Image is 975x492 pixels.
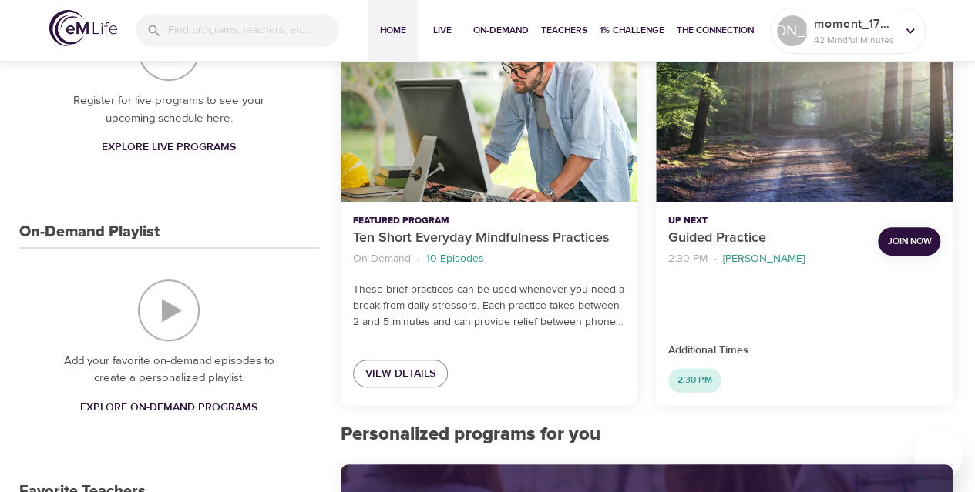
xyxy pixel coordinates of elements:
[80,398,257,417] span: Explore On-Demand Programs
[19,223,160,241] h3: On-Demand Playlist
[887,233,931,249] span: Join Now
[417,249,420,269] li: ·
[341,35,637,202] button: Ten Short Everyday Mindfulness Practices
[714,249,717,269] li: ·
[677,22,754,38] span: The Connection
[814,33,896,47] p: 42 Mindful Minutes
[668,249,866,269] nav: breadcrumb
[424,22,461,38] span: Live
[50,353,288,387] p: Add your favorite on-demand episodes to create a personalized playlist.
[353,214,625,228] p: Featured Program
[878,227,940,256] button: Join Now
[426,251,484,267] p: 10 Episodes
[365,364,435,383] span: View Details
[814,15,896,33] p: moment_1746717572
[74,393,264,422] a: Explore On-Demand Programs
[353,360,448,388] a: View Details
[668,373,721,387] span: 2:30 PM
[600,22,664,38] span: 1% Challenge
[777,15,808,46] div: [PERSON_NAME]
[668,343,940,359] p: Additional Times
[138,279,200,341] img: On-Demand Playlist
[541,22,587,38] span: Teachers
[668,214,866,228] p: Up Next
[668,251,708,267] p: 2:30 PM
[96,133,242,162] a: Explore Live Programs
[723,251,805,267] p: [PERSON_NAME]
[353,282,625,330] p: These brief practices can be used whenever you need a break from daily stressors. Each practice t...
[473,22,529,38] span: On-Demand
[102,138,236,157] span: Explore Live Programs
[656,35,953,202] button: Guided Practice
[913,430,963,480] iframe: Button to launch messaging window
[168,14,339,47] input: Find programs, teachers, etc...
[668,228,866,249] p: Guided Practice
[49,10,117,46] img: logo
[341,423,953,446] h2: Personalized programs for you
[353,249,625,269] nav: breadcrumb
[353,251,411,267] p: On-Demand
[50,92,288,127] p: Register for live programs to see your upcoming schedule here.
[668,368,721,393] div: 2:30 PM
[353,228,625,249] p: Ten Short Everyday Mindfulness Practices
[375,22,412,38] span: Home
